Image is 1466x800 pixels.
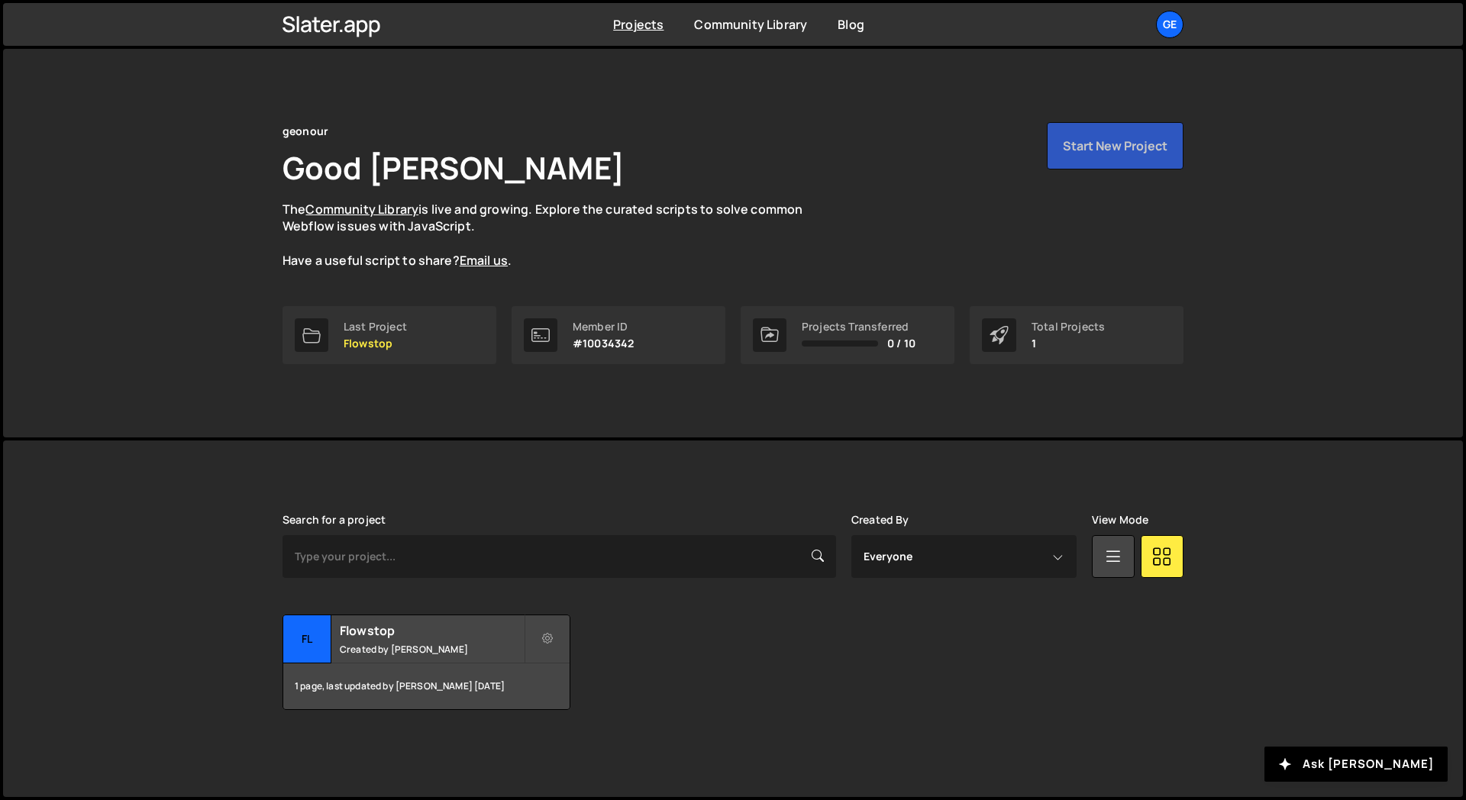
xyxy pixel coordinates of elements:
div: geonour [283,122,328,140]
label: Created By [851,514,909,526]
div: Total Projects [1032,321,1105,333]
label: Search for a project [283,514,386,526]
div: Fl [283,615,331,663]
small: Created by [PERSON_NAME] [340,643,524,656]
h1: Good [PERSON_NAME] [283,147,625,189]
a: Community Library [305,201,418,218]
div: 1 page, last updated by [PERSON_NAME] [DATE] [283,663,570,709]
a: Email us [460,252,508,269]
button: Ask [PERSON_NAME] [1264,747,1448,782]
input: Type your project... [283,535,836,578]
h2: Flowstop [340,622,524,639]
p: The is live and growing. Explore the curated scripts to solve common Webflow issues with JavaScri... [283,201,832,269]
p: Flowstop [344,337,407,350]
a: ge [1156,11,1183,38]
div: Member ID [573,321,634,333]
a: Fl Flowstop Created by [PERSON_NAME] 1 page, last updated by [PERSON_NAME] [DATE] [283,615,570,710]
a: Community Library [694,16,807,33]
div: Last Project [344,321,407,333]
a: Blog [838,16,864,33]
a: Projects [613,16,664,33]
a: Last Project Flowstop [283,306,496,364]
p: #10034342 [573,337,634,350]
button: Start New Project [1047,122,1183,169]
div: Projects Transferred [802,321,915,333]
label: View Mode [1092,514,1148,526]
span: 0 / 10 [887,337,915,350]
p: 1 [1032,337,1105,350]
